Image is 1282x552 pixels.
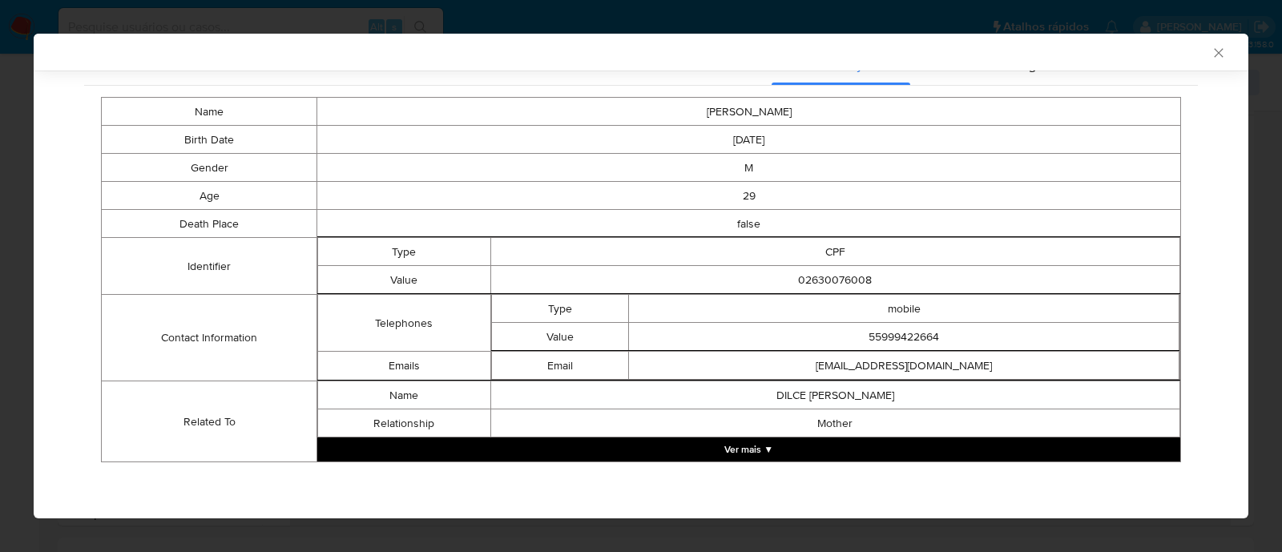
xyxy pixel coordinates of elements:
[490,238,1180,266] td: CPF
[102,238,317,295] td: Identifier
[629,295,1179,323] td: mobile
[490,409,1180,437] td: Mother
[1211,45,1225,59] button: Fechar a janela
[491,323,629,351] td: Value
[318,266,490,294] td: Value
[318,381,490,409] td: Name
[34,34,1248,518] div: closure-recommendation-modal
[490,266,1180,294] td: 02630076008
[629,323,1179,351] td: 55999422664
[102,154,317,182] td: Gender
[491,295,629,323] td: Type
[318,409,490,437] td: Relationship
[318,238,490,266] td: Type
[317,154,1181,182] td: M
[102,98,317,126] td: Name
[318,295,490,352] td: Telephones
[102,295,317,381] td: Contact Information
[102,126,317,154] td: Birth Date
[317,126,1181,154] td: [DATE]
[491,352,629,380] td: Email
[629,352,1179,380] td: [EMAIL_ADDRESS][DOMAIN_NAME]
[102,381,317,462] td: Related To
[318,352,490,381] td: Emails
[317,210,1181,238] td: false
[317,182,1181,210] td: 29
[102,182,317,210] td: Age
[490,381,1180,409] td: DILCE [PERSON_NAME]
[317,98,1181,126] td: [PERSON_NAME]
[102,210,317,238] td: Death Place
[317,437,1180,461] button: Expand array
